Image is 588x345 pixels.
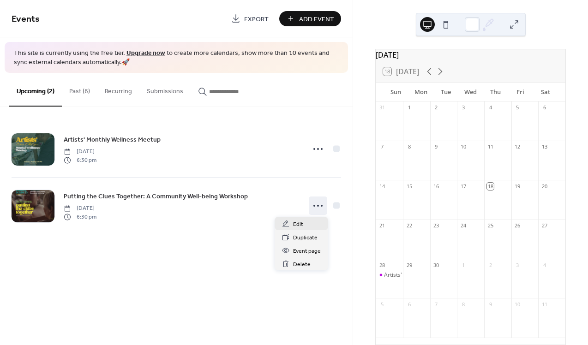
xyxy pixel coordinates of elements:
div: 23 [433,222,440,229]
div: 25 [487,222,494,229]
div: 18 [487,183,494,190]
div: 15 [406,183,413,190]
div: Mon [408,83,433,101]
div: 7 [378,143,385,150]
div: 11 [541,301,548,308]
div: 14 [378,183,385,190]
div: 10 [514,301,521,308]
div: 12 [514,143,521,150]
div: Artists' Monthly Wellness Meetup [384,271,470,279]
a: Putting the Clues Together: A Community Well-being Workshop [64,191,248,202]
span: Artists' Monthly Wellness Meetup [64,135,161,145]
div: Artists' Monthly Wellness Meetup [376,271,403,279]
a: Artists' Monthly Wellness Meetup [64,134,161,145]
button: Add Event [279,11,341,26]
span: Putting the Clues Together: A Community Well-being Workshop [64,192,248,202]
div: 27 [541,222,548,229]
div: 21 [378,222,385,229]
div: [DATE] [376,49,565,60]
div: 5 [514,104,521,111]
div: 6 [406,301,413,308]
button: Upcoming (2) [9,73,62,107]
div: 17 [460,183,467,190]
button: Submissions [139,73,191,106]
div: 4 [541,262,548,268]
div: 26 [514,222,521,229]
div: Thu [483,83,508,101]
div: 5 [378,301,385,308]
div: 1 [460,262,467,268]
span: [DATE] [64,148,96,156]
div: 9 [433,143,440,150]
div: 19 [514,183,521,190]
div: 11 [487,143,494,150]
div: 13 [541,143,548,150]
div: 20 [541,183,548,190]
div: 29 [406,262,413,268]
div: Sun [383,83,408,101]
span: Events [12,10,40,28]
div: Wed [458,83,483,101]
div: Sat [533,83,558,101]
div: 3 [460,104,467,111]
span: Export [244,14,269,24]
div: 31 [378,104,385,111]
div: 22 [406,222,413,229]
span: Delete [293,260,311,269]
div: 6 [541,104,548,111]
div: 3 [514,262,521,268]
span: Event page [293,246,321,256]
span: Duplicate [293,233,318,243]
div: 8 [406,143,413,150]
div: 24 [460,222,467,229]
div: Fri [508,83,533,101]
a: Upgrade now [126,47,165,59]
span: [DATE] [64,204,96,213]
div: 1 [406,104,413,111]
a: Export [224,11,276,26]
button: Past (6) [62,73,97,106]
div: 28 [378,262,385,268]
span: Add Event [299,14,334,24]
div: 16 [433,183,440,190]
div: 10 [460,143,467,150]
div: 2 [487,262,494,268]
span: 6:30 pm [64,156,96,164]
div: 2 [433,104,440,111]
div: 4 [487,104,494,111]
button: Recurring [97,73,139,106]
div: 7 [433,301,440,308]
div: 30 [433,262,440,268]
span: Edit [293,220,303,229]
div: 8 [460,301,467,308]
span: This site is currently using the free tier. to create more calendars, show more than 10 events an... [14,49,339,67]
div: 9 [487,301,494,308]
div: Tue [433,83,458,101]
span: 6:30 pm [64,213,96,221]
